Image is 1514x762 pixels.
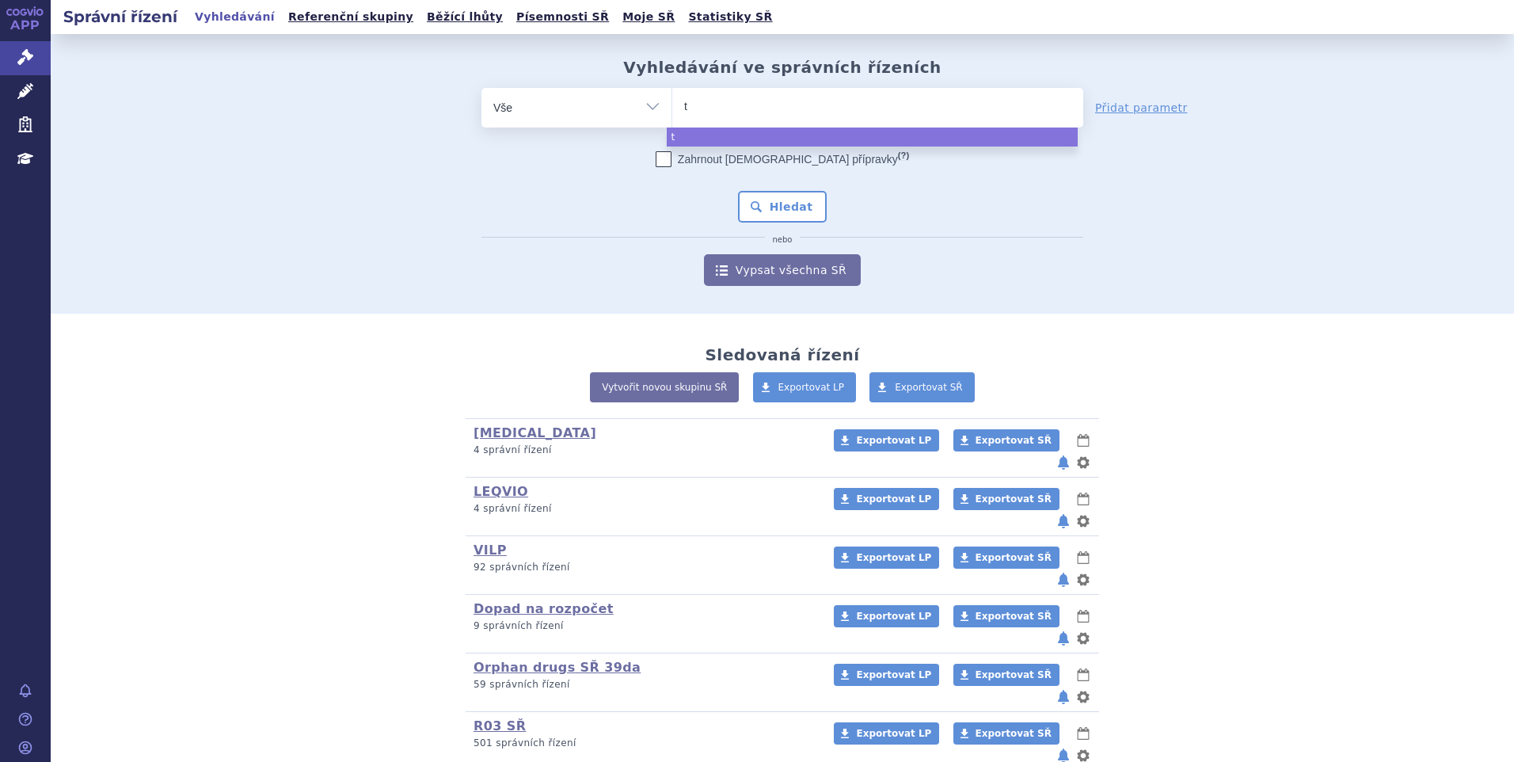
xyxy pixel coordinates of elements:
[834,488,939,510] a: Exportovat LP
[753,372,857,402] a: Exportovat LP
[51,6,190,28] h2: Správní řízení
[1075,688,1091,707] button: nastavení
[623,58,941,77] h2: Vyhledávání ve správních řízeních
[856,669,931,680] span: Exportovat LP
[1056,688,1071,707] button: notifikace
[474,660,641,675] a: Orphan drugs SŘ 39da
[834,664,939,686] a: Exportovat LP
[834,429,939,451] a: Exportovat LP
[895,382,963,393] span: Exportovat SŘ
[976,493,1052,505] span: Exportovat SŘ
[953,664,1059,686] a: Exportovat SŘ
[1095,100,1188,116] a: Přidat parametr
[590,372,739,402] a: Vytvořit novou skupinu SŘ
[834,547,939,569] a: Exportovat LP
[1075,665,1091,684] button: lhůty
[1075,724,1091,743] button: lhůty
[1075,512,1091,531] button: nastavení
[1056,453,1071,472] button: notifikace
[1056,629,1071,648] button: notifikace
[422,6,508,28] a: Běžící lhůty
[1056,570,1071,589] button: notifikace
[834,605,939,627] a: Exportovat LP
[738,191,827,223] button: Hledat
[512,6,614,28] a: Písemnosti SŘ
[474,619,813,633] p: 9 správních řízení
[1056,512,1071,531] button: notifikace
[1075,570,1091,589] button: nastavení
[1075,490,1091,509] button: lhůty
[856,552,931,563] span: Exportovat LP
[856,728,931,739] span: Exportovat LP
[976,435,1052,446] span: Exportovat SŘ
[474,425,596,440] a: [MEDICAL_DATA]
[856,611,931,622] span: Exportovat LP
[704,254,861,286] a: Vypsat všechna SŘ
[976,552,1052,563] span: Exportovat SŘ
[834,722,939,745] a: Exportovat LP
[976,728,1052,739] span: Exportovat SŘ
[474,543,507,558] a: VILP
[976,669,1052,680] span: Exportovat SŘ
[953,547,1059,569] a: Exportovat SŘ
[898,150,909,161] abbr: (?)
[667,128,1078,147] li: t
[976,611,1052,622] span: Exportovat SŘ
[1075,453,1091,472] button: nastavení
[1075,607,1091,626] button: lhůty
[1075,548,1091,567] button: lhůty
[474,502,813,516] p: 4 správní řízení
[656,151,909,167] label: Zahrnout [DEMOGRAPHIC_DATA] přípravky
[474,678,813,692] p: 59 správních řízení
[474,561,813,574] p: 92 správních řízení
[953,722,1059,745] a: Exportovat SŘ
[474,718,526,733] a: R03 SŘ
[1075,629,1091,648] button: nastavení
[283,6,418,28] a: Referenční skupiny
[953,488,1059,510] a: Exportovat SŘ
[856,435,931,446] span: Exportovat LP
[953,605,1059,627] a: Exportovat SŘ
[474,737,813,750] p: 501 správních řízení
[474,444,813,457] p: 4 správní řízení
[190,6,280,28] a: Vyhledávání
[778,382,845,393] span: Exportovat LP
[474,484,528,499] a: LEQVIO
[953,429,1059,451] a: Exportovat SŘ
[856,493,931,505] span: Exportovat LP
[474,601,614,616] a: Dopad na rozpočet
[705,345,859,364] h2: Sledovaná řízení
[765,235,801,245] i: nebo
[869,372,975,402] a: Exportovat SŘ
[618,6,679,28] a: Moje SŘ
[1075,431,1091,450] button: lhůty
[683,6,777,28] a: Statistiky SŘ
